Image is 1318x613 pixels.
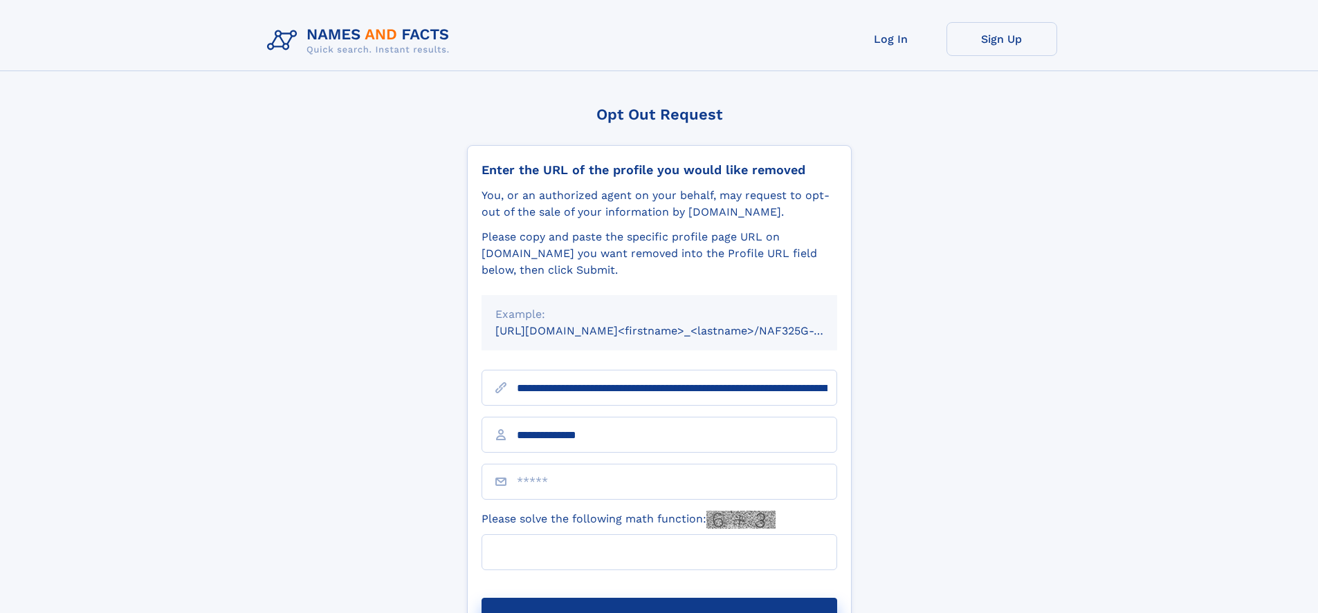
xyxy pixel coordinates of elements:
img: Logo Names and Facts [262,22,461,59]
div: Enter the URL of the profile you would like removed [482,162,837,178]
div: Please copy and paste the specific profile page URL on [DOMAIN_NAME] you want removed into the Pr... [482,229,837,279]
a: Sign Up [946,22,1057,56]
div: Opt Out Request [467,106,852,123]
div: You, or an authorized agent on your behalf, may request to opt-out of the sale of your informatio... [482,187,837,220]
small: [URL][DOMAIN_NAME]<firstname>_<lastname>/NAF325G-xxxxxxxx [495,324,863,337]
label: Please solve the following math function: [482,511,776,529]
a: Log In [836,22,946,56]
div: Example: [495,306,823,323]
